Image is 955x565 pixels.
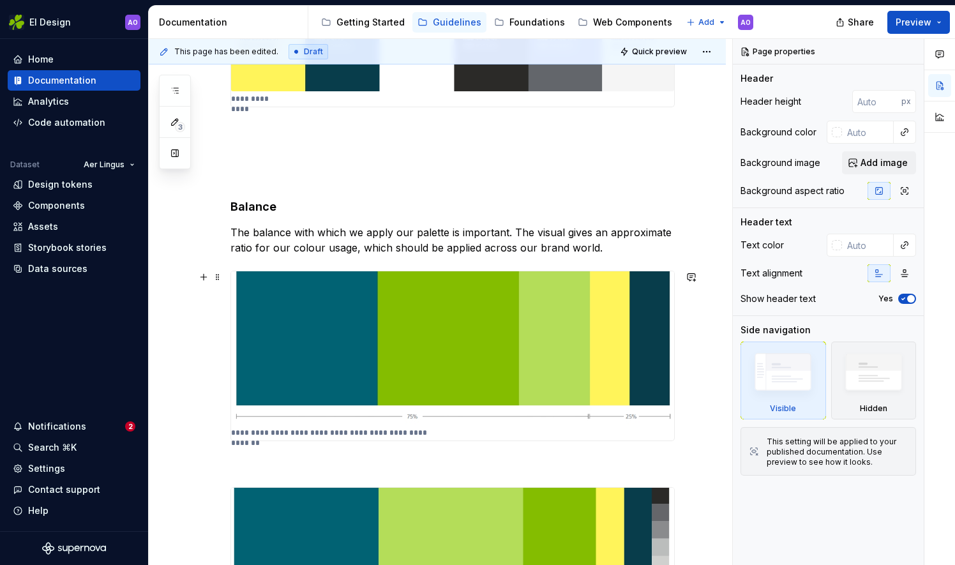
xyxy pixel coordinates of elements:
[741,185,845,197] div: Background aspect ratio
[896,16,931,29] span: Preview
[741,267,802,280] div: Text alignment
[842,121,894,144] input: Auto
[741,342,826,419] div: Visible
[316,12,410,33] a: Getting Started
[616,43,693,61] button: Quick preview
[8,458,140,479] a: Settings
[28,483,100,496] div: Contact support
[848,16,874,29] span: Share
[28,262,87,275] div: Data sources
[770,403,796,414] div: Visible
[304,47,323,57] span: Draft
[593,16,672,29] div: Web Components
[412,12,486,33] a: Guidelines
[8,216,140,237] a: Assets
[741,292,816,305] div: Show header text
[861,156,908,169] span: Add image
[8,437,140,458] button: Search ⌘K
[8,237,140,258] a: Storybook stories
[741,239,784,252] div: Text color
[78,156,140,174] button: Aer Lingus
[509,16,565,29] div: Foundations
[8,479,140,500] button: Contact support
[489,12,570,33] a: Foundations
[8,259,140,279] a: Data sources
[680,12,782,33] a: App Components
[128,17,138,27] div: AO
[901,96,911,107] p: px
[682,13,730,31] button: Add
[28,220,58,233] div: Assets
[878,294,893,304] label: Yes
[28,74,96,87] div: Documentation
[8,91,140,112] a: Analytics
[125,421,135,432] span: 2
[632,47,687,57] span: Quick preview
[159,16,303,29] div: Documentation
[842,234,894,257] input: Auto
[29,16,71,29] div: EI Design
[28,199,85,212] div: Components
[10,160,40,170] div: Dataset
[336,16,405,29] div: Getting Started
[8,112,140,133] a: Code automation
[887,11,950,34] button: Preview
[316,10,680,35] div: Page tree
[230,225,675,255] p: The balance with which we apply our palette is important. The visual gives an approximate ratio f...
[28,178,93,191] div: Design tokens
[741,324,811,336] div: Side navigation
[8,174,140,195] a: Design tokens
[28,420,86,433] div: Notifications
[84,160,124,170] span: Aer Lingus
[741,72,773,85] div: Header
[174,47,278,57] span: This page has been edited.
[698,17,714,27] span: Add
[741,95,801,108] div: Header height
[741,156,820,169] div: Background image
[860,403,887,414] div: Hidden
[28,241,107,254] div: Storybook stories
[842,151,916,174] button: Add image
[28,53,54,66] div: Home
[42,542,106,555] svg: Supernova Logo
[433,16,481,29] div: Guidelines
[3,8,146,36] button: EI DesignAO
[28,462,65,475] div: Settings
[852,90,901,113] input: Auto
[831,342,917,419] div: Hidden
[829,11,882,34] button: Share
[9,15,24,30] img: 56b5df98-d96d-4d7e-807c-0afdf3bdaefa.png
[230,199,675,215] h4: Balance
[8,49,140,70] a: Home
[28,504,49,517] div: Help
[28,441,77,454] div: Search ⌘K
[741,126,816,139] div: Background color
[767,437,908,467] div: This setting will be applied to your published documentation. Use preview to see how it looks.
[28,95,69,108] div: Analytics
[8,195,140,216] a: Components
[175,122,185,132] span: 3
[741,17,751,27] div: AO
[28,116,105,129] div: Code automation
[8,70,140,91] a: Documentation
[8,501,140,521] button: Help
[573,12,677,33] a: Web Components
[8,416,140,437] button: Notifications2
[741,216,792,229] div: Header text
